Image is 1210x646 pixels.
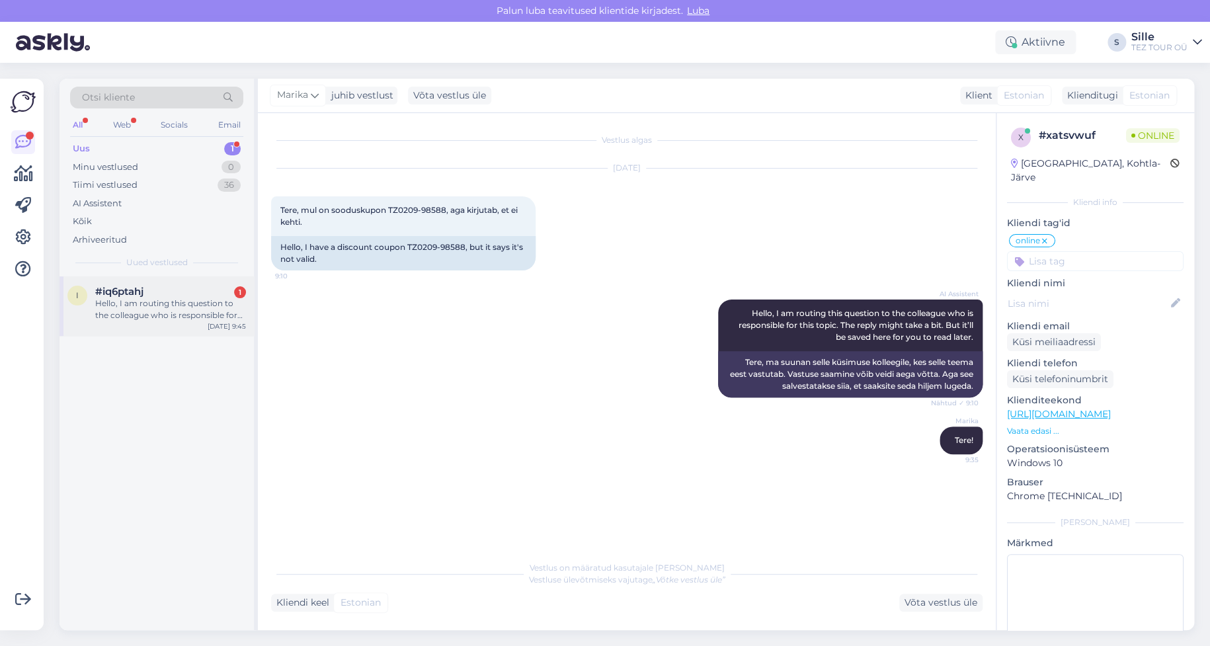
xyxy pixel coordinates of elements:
span: 9:35 [929,455,979,465]
p: Kliendi telefon [1007,356,1184,370]
span: Tere, mul on sooduskupon TZ0209-98588, aga kirjutab, et ei kehti. [280,205,520,227]
a: [URL][DOMAIN_NAME] [1007,408,1111,420]
div: Aktiivne [995,30,1076,54]
p: Brauser [1007,475,1184,489]
div: TEZ TOUR OÜ [1131,42,1188,53]
div: juhib vestlust [326,89,393,102]
div: Kliendi info [1007,196,1184,208]
div: Küsi telefoninumbrit [1007,370,1113,388]
span: Otsi kliente [82,91,135,104]
span: Marika [929,416,979,426]
p: Vaata edasi ... [1007,425,1184,437]
span: Luba [683,5,713,17]
span: Estonian [1129,89,1170,102]
span: Uued vestlused [126,257,188,268]
div: Minu vestlused [73,161,138,174]
a: SilleTEZ TOUR OÜ [1131,32,1202,53]
div: [DATE] [271,162,983,174]
div: Vestlus algas [271,134,983,146]
div: 0 [222,161,241,174]
p: Kliendi tag'id [1007,216,1184,230]
div: 36 [218,179,241,192]
span: i [76,290,79,300]
span: AI Assistent [929,289,979,299]
input: Lisa nimi [1008,296,1168,311]
span: Estonian [341,596,381,610]
p: Klienditeekond [1007,393,1184,407]
div: S [1108,33,1126,52]
div: [PERSON_NAME] [1007,516,1184,528]
div: Võta vestlus üle [408,87,491,104]
span: 9:10 [275,271,325,281]
span: Vestlus on määratud kasutajale [PERSON_NAME] [530,563,725,573]
div: 1 [224,142,241,155]
span: online [1016,237,1040,245]
p: Märkmed [1007,536,1184,550]
div: [DATE] 9:45 [208,321,246,331]
span: Hello, I am routing this question to the colleague who is responsible for this topic. The reply m... [739,308,975,342]
p: Operatsioonisüsteem [1007,442,1184,456]
div: Tere, ma suunan selle küsimuse kolleegile, kes selle teema eest vastutab. Vastuse saamine võib ve... [718,351,983,397]
div: 1 [234,286,246,298]
span: Online [1126,128,1180,143]
input: Lisa tag [1007,251,1184,271]
div: Tiimi vestlused [73,179,138,192]
div: Socials [158,116,190,134]
span: #iq6ptahj [95,286,143,298]
div: [GEOGRAPHIC_DATA], Kohtla-Järve [1011,157,1170,184]
div: AI Assistent [73,197,122,210]
p: Chrome [TECHNICAL_ID] [1007,489,1184,503]
div: Võta vestlus üle [899,594,983,612]
div: Hello, I have a discount coupon TZ0209-98588, but it says it's not valid. [271,236,536,270]
span: Nähtud ✓ 9:10 [929,398,979,408]
div: Email [216,116,243,134]
span: Tere! [955,435,973,445]
div: Web [110,116,134,134]
div: Klient [960,89,992,102]
p: Windows 10 [1007,456,1184,470]
div: Kliendi keel [271,596,329,610]
div: All [70,116,85,134]
img: Askly Logo [11,89,36,114]
div: Uus [73,142,90,155]
span: Marika [277,88,308,102]
span: Estonian [1004,89,1044,102]
span: Vestluse ülevõtmiseks vajutage [529,575,725,585]
p: Kliendi nimi [1007,276,1184,290]
div: Küsi meiliaadressi [1007,333,1101,351]
div: # xatsvwuf [1039,128,1126,143]
div: Kõik [73,215,92,228]
div: Arhiveeritud [73,233,127,247]
span: x [1018,132,1024,142]
div: Hello, I am routing this question to the colleague who is responsible for this topic. The reply m... [95,298,246,321]
div: Sille [1131,32,1188,42]
i: „Võtke vestlus üle” [653,575,725,585]
div: Klienditugi [1062,89,1118,102]
p: Kliendi email [1007,319,1184,333]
